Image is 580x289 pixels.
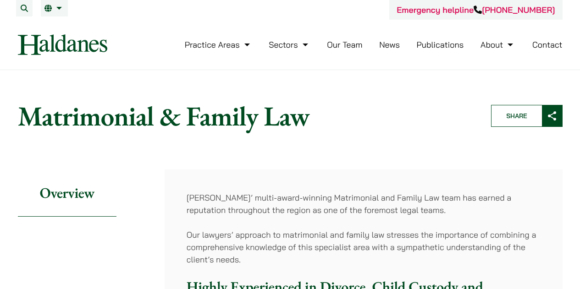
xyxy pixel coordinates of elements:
p: [PERSON_NAME]’ multi-award-winning Matrimonial and Family Law team has earned a reputation throug... [187,191,541,216]
a: Our Team [327,39,362,50]
a: Contact [532,39,563,50]
a: Sectors [269,39,310,50]
p: Our lawyers’ approach to matrimonial and family law stresses the importance of combining a compre... [187,229,541,266]
a: Publications [417,39,464,50]
button: Share [491,105,563,127]
a: Practice Areas [185,39,252,50]
a: Emergency helpline[PHONE_NUMBER] [397,5,555,15]
a: EN [44,5,64,12]
a: About [481,39,515,50]
a: News [379,39,400,50]
h1: Matrimonial & Family Law [18,99,475,132]
span: Share [492,105,542,126]
h2: Overview [18,169,116,217]
img: Logo of Haldanes [18,34,107,55]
